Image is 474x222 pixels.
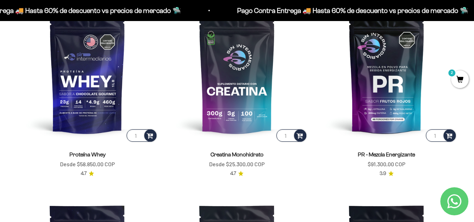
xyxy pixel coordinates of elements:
[380,170,394,177] a: 3.93.9 de 5.0 estrellas
[230,170,236,177] span: 4.7
[81,170,87,177] span: 4.7
[380,170,386,177] span: 3.9
[69,152,106,157] a: Proteína Whey
[81,170,94,177] a: 4.74.7 de 5.0 estrellas
[235,5,466,16] p: Pago Contra Entrega 🚚 Hasta 60% de descuento vs precios de mercado 🛸
[230,170,243,177] a: 4.74.7 de 5.0 estrellas
[211,152,263,157] a: Creatina Monohidrato
[209,160,265,169] sale-price: Desde $25.300,00 COP
[448,69,456,77] mark: 2
[358,152,415,157] a: PR - Mezcla Energizante
[60,160,115,169] sale-price: Desde $58.850,00 COP
[368,160,405,169] sale-price: $91.300,00 COP
[451,76,469,84] a: 2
